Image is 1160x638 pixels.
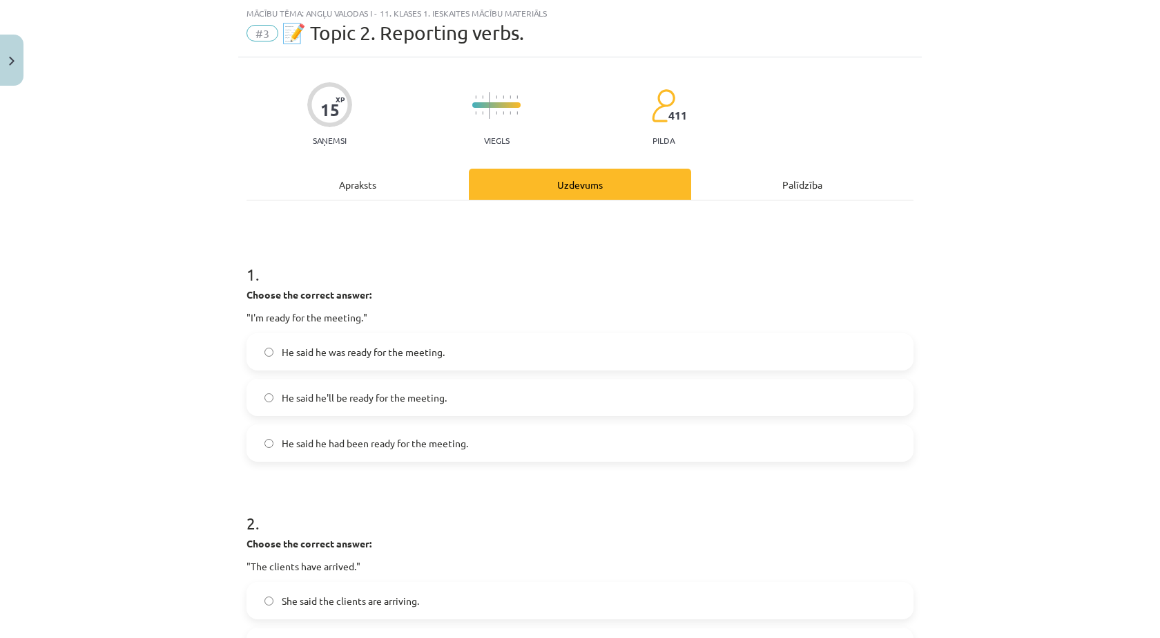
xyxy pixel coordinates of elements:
[9,57,14,66] img: icon-close-lesson-0947bae3869378f0d4975bcd49f059093ad1ed9edebbc8119c70593378902aed.svg
[336,95,345,103] span: XP
[246,169,469,200] div: Apraksts
[503,95,504,99] img: icon-short-line-57e1e144782c952c97e751825c79c345078a6d821885a25fce030b3d8c18986b.svg
[691,169,913,200] div: Palīdzība
[246,241,913,283] h1: 1 .
[264,439,273,448] input: He said he had been ready for the meeting.
[246,559,913,574] p: "The clients have arrived."
[246,310,913,325] p: "I'm ready for the meeting."
[482,95,483,99] img: icon-short-line-57e1e144782c952c97e751825c79c345078a6d821885a25fce030b3d8c18986b.svg
[484,135,510,145] p: Viegls
[482,111,483,115] img: icon-short-line-57e1e144782c952c97e751825c79c345078a6d821885a25fce030b3d8c18986b.svg
[282,345,445,359] span: He said he was ready for the meeting.
[282,391,447,405] span: He said he'll be ready for the meeting.
[496,95,497,99] img: icon-short-line-57e1e144782c952c97e751825c79c345078a6d821885a25fce030b3d8c18986b.svg
[307,135,352,145] p: Saņemsi
[652,135,675,145] p: pilda
[651,88,675,123] img: students-c634bb4e5e11cddfef0936a35e636f08e4e9abd3cc4e673bd6f9a4125e45ecb1.svg
[246,25,278,41] span: #3
[264,393,273,402] input: He said he'll be ready for the meeting.
[246,8,913,18] div: Mācību tēma: Angļu valodas i - 11. klases 1. ieskaites mācību materiāls
[475,95,476,99] img: icon-short-line-57e1e144782c952c97e751825c79c345078a6d821885a25fce030b3d8c18986b.svg
[510,95,511,99] img: icon-short-line-57e1e144782c952c97e751825c79c345078a6d821885a25fce030b3d8c18986b.svg
[246,489,913,532] h1: 2 .
[489,92,490,119] img: icon-long-line-d9ea69661e0d244f92f715978eff75569469978d946b2353a9bb055b3ed8787d.svg
[510,111,511,115] img: icon-short-line-57e1e144782c952c97e751825c79c345078a6d821885a25fce030b3d8c18986b.svg
[516,95,518,99] img: icon-short-line-57e1e144782c952c97e751825c79c345078a6d821885a25fce030b3d8c18986b.svg
[668,109,687,122] span: 411
[264,348,273,357] input: He said he was ready for the meeting.
[282,594,419,608] span: She said the clients are arriving.
[516,111,518,115] img: icon-short-line-57e1e144782c952c97e751825c79c345078a6d821885a25fce030b3d8c18986b.svg
[246,537,371,550] strong: Choose the correct answer:
[475,111,476,115] img: icon-short-line-57e1e144782c952c97e751825c79c345078a6d821885a25fce030b3d8c18986b.svg
[264,597,273,606] input: She said the clients are arriving.
[469,169,691,200] div: Uzdevums
[503,111,504,115] img: icon-short-line-57e1e144782c952c97e751825c79c345078a6d821885a25fce030b3d8c18986b.svg
[320,100,340,120] div: 15
[282,21,524,44] span: 📝 Topic 2. Reporting verbs.
[246,288,371,301] strong: Choose the correct answer:
[282,436,468,451] span: He said he had been ready for the meeting.
[496,111,497,115] img: icon-short-line-57e1e144782c952c97e751825c79c345078a6d821885a25fce030b3d8c18986b.svg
